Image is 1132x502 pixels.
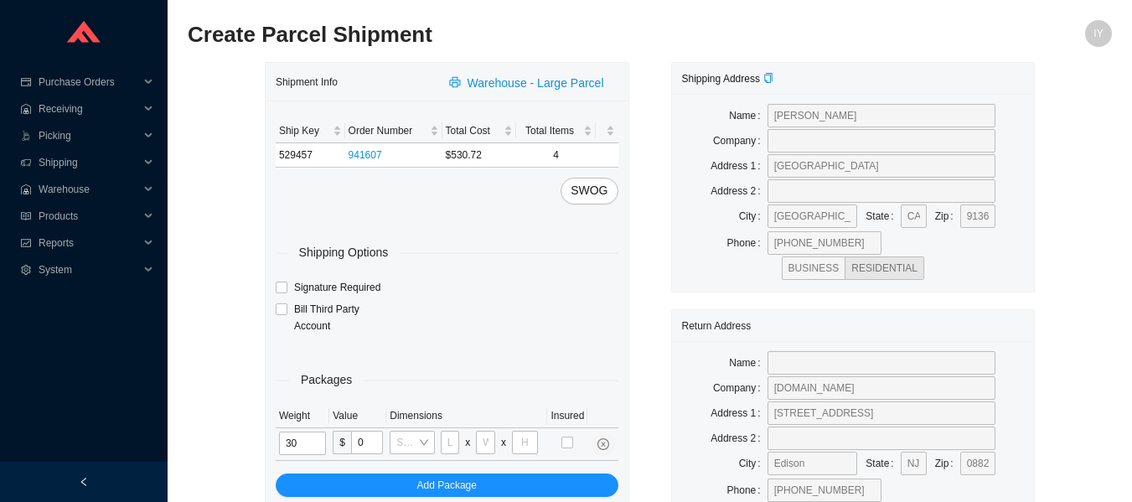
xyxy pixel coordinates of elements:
span: printer [449,76,464,90]
span: Order Number [349,122,426,139]
span: Picking [39,122,139,149]
span: IY [1093,20,1103,47]
label: Name [729,104,767,127]
span: Add Package [417,477,477,494]
label: Address 1 [711,154,767,178]
span: read [20,211,32,221]
span: Reports [39,230,139,256]
div: Shipment Info [276,66,439,97]
span: setting [20,265,32,275]
input: H [512,431,538,454]
span: Ship Key [279,122,329,139]
td: $530.72 [442,143,517,168]
button: Add Package [276,474,618,497]
span: Warehouse [39,176,139,203]
input: L [441,431,460,454]
td: 529457 [276,143,345,168]
span: RESIDENTIAL [851,262,917,274]
th: Ship Key sortable [276,119,345,143]
span: Signature Required [287,279,387,296]
button: SWOG [561,178,618,204]
th: Order Number sortable [345,119,442,143]
label: State [866,452,900,475]
span: Bill Third Party Account [287,301,385,334]
div: x [501,434,506,451]
div: x [465,434,470,451]
label: City [739,452,768,475]
th: Dimensions [386,404,547,428]
label: Phone [727,479,768,502]
span: BUSINESS [788,262,840,274]
div: Return Address [682,310,1025,341]
label: State [866,204,900,228]
label: Name [729,351,767,375]
span: $ [333,431,351,454]
span: Total Items [519,122,579,139]
th: Value [329,404,386,428]
button: close-circle [592,432,615,456]
span: left [79,477,89,487]
label: Company [713,129,768,153]
div: Copy [763,70,773,87]
span: Shipping Options [287,243,401,262]
label: Zip [935,452,960,475]
input: W [476,431,495,454]
label: Zip [935,204,960,228]
th: Total Cost sortable [442,119,517,143]
label: Address 2 [711,427,767,450]
label: Address 2 [711,179,767,203]
span: System [39,256,139,283]
span: Purchase Orders [39,69,139,96]
td: 4 [516,143,595,168]
label: Company [713,376,768,400]
span: Receiving [39,96,139,122]
span: credit-card [20,77,32,87]
th: Insured [547,404,587,428]
button: printerWarehouse - Large Parcel [439,70,618,94]
span: Warehouse - Large Parcel [468,74,604,93]
span: Shipping Address [682,73,773,85]
label: Phone [727,231,768,255]
h2: Create Parcel Shipment [188,20,881,49]
a: 941607 [349,149,382,161]
th: Weight [276,404,329,428]
span: Products [39,203,139,230]
span: Packages [289,370,364,390]
span: fund [20,238,32,248]
label: Address 1 [711,401,767,425]
th: undefined sortable [596,119,618,143]
span: copy [763,73,773,83]
label: City [739,204,768,228]
span: SWOG [571,181,607,200]
span: Total Cost [446,122,501,139]
th: Total Items sortable [516,119,595,143]
span: Shipping [39,149,139,176]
